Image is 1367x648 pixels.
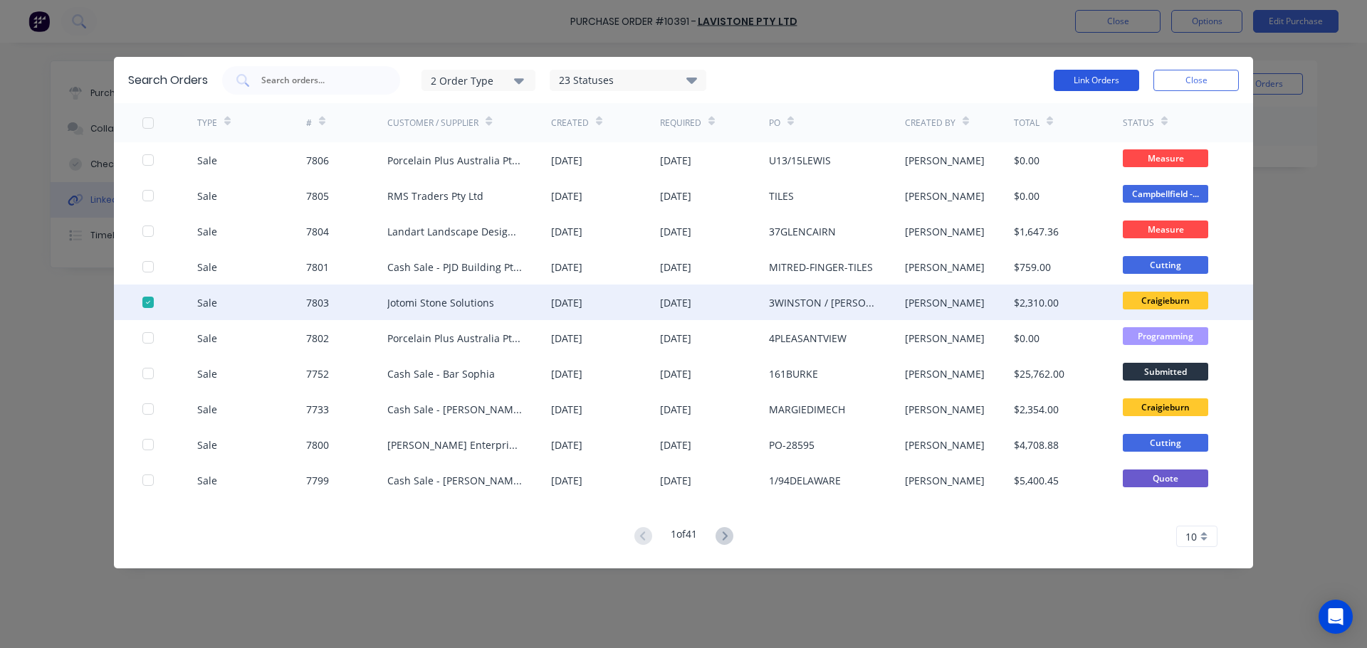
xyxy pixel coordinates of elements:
div: Sale [197,260,217,275]
div: [PERSON_NAME] [905,153,985,168]
div: $25,762.00 [1014,366,1064,381]
span: Submitted [1123,363,1208,381]
div: Cash Sale - PJD Building Pty Ltd [387,260,523,275]
div: 7803 [306,295,329,310]
div: [DATE] [660,366,691,381]
div: Sale [197,402,217,417]
div: $2,310.00 [1014,295,1059,310]
div: Jotomi Stone Solutions [387,295,494,310]
div: 3WINSTON / [PERSON_NAME] [769,295,876,310]
div: $759.00 [1014,260,1051,275]
div: [DATE] [660,260,691,275]
div: [PERSON_NAME] [905,224,985,239]
div: 161BURKE [769,366,818,381]
div: [DATE] [551,402,582,417]
div: 7801 [306,260,329,275]
input: Search orders... [260,73,378,87]
div: Porcelain Plus Australia Pty Ltd [387,331,523,346]
button: Link Orders [1054,70,1139,91]
div: 37GLENCAIRN [769,224,836,239]
div: Sale [197,473,217,488]
div: [PERSON_NAME] [905,331,985,346]
div: [DATE] [551,473,582,488]
div: 1 of 41 [671,526,697,547]
div: [DATE] [660,331,691,346]
div: PO [769,117,780,129]
div: Porcelain Plus Australia Pty Ltd [387,153,523,168]
div: Sale [197,224,217,239]
div: Search Orders [128,72,208,89]
div: 7752 [306,366,329,381]
div: 23 Statuses [550,73,706,88]
div: 7800 [306,437,329,452]
div: [DATE] [660,402,691,417]
span: Measure [1123,149,1208,167]
span: Programming [1123,327,1208,345]
div: $5,400.45 [1014,473,1059,488]
div: [DATE] [551,331,582,346]
div: [DATE] [660,437,691,452]
div: Sale [197,331,217,346]
span: Craigieburn [1123,292,1208,309]
span: Quote [1123,469,1208,487]
div: [PERSON_NAME] [905,188,985,203]
div: [DATE] [551,188,582,203]
div: [DATE] [660,473,691,488]
div: [DATE] [551,260,582,275]
div: [DATE] [660,295,691,310]
button: Close [1153,70,1239,91]
div: [PERSON_NAME] [905,260,985,275]
div: TYPE [197,117,217,129]
div: 7806 [306,153,329,168]
div: $4,708.88 [1014,437,1059,452]
div: Created [551,117,589,129]
div: Sale [197,437,217,452]
div: Sale [197,295,217,310]
div: 7802 [306,331,329,346]
div: [DATE] [551,437,582,452]
div: 7805 [306,188,329,203]
div: Sale [197,188,217,203]
div: MARGIEDIMECH [769,402,845,417]
div: Created By [905,117,955,129]
div: [DATE] [660,188,691,203]
div: [PERSON_NAME] [905,437,985,452]
div: Open Intercom Messenger [1319,600,1353,634]
div: $0.00 [1014,153,1039,168]
span: Campbellfield -... [1123,185,1208,203]
span: Cutting [1123,256,1208,274]
div: [DATE] [551,153,582,168]
div: Sale [197,366,217,381]
button: 2 Order Type [421,70,535,91]
div: [DATE] [660,153,691,168]
div: 2 Order Type [431,73,526,87]
div: Cash Sale - [PERSON_NAME] [387,473,523,488]
div: 7804 [306,224,329,239]
div: 7799 [306,473,329,488]
div: $1,647.36 [1014,224,1059,239]
div: $2,354.00 [1014,402,1059,417]
span: 10 [1185,529,1197,544]
div: Sale [197,153,217,168]
div: [DATE] [551,366,582,381]
div: Required [660,117,701,129]
div: [DATE] [660,224,691,239]
div: Customer / Supplier [387,117,478,129]
div: Cash Sale - Bar Sophia [387,366,495,381]
div: Cash Sale - [PERSON_NAME] [387,402,523,417]
div: U13/15LEWIS [769,153,831,168]
div: # [306,117,312,129]
div: [PERSON_NAME] Enterprises Pty Ltd [387,437,523,452]
div: [PERSON_NAME] [905,295,985,310]
span: Cutting [1123,434,1208,452]
div: Status [1123,117,1154,129]
div: [PERSON_NAME] [905,366,985,381]
div: RMS Traders Pty Ltd [387,188,483,203]
div: MITRED-FINGER-TILES [769,260,873,275]
div: 4PLEASANTVIEW [769,331,847,346]
div: [PERSON_NAME] [905,402,985,417]
div: $0.00 [1014,188,1039,203]
div: Landart Landscape Design & Construction Pty Ltd [387,224,523,239]
span: Measure [1123,221,1208,238]
div: $0.00 [1014,331,1039,346]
